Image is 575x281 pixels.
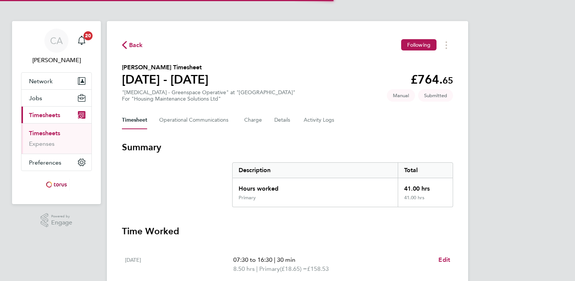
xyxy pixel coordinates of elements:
div: "[MEDICAL_DATA] - Greenspace Operative" at "[GEOGRAPHIC_DATA]" [122,89,295,102]
a: Powered byEngage [41,213,73,228]
div: Hours worked [233,178,398,195]
span: Engage [51,220,72,226]
span: Preferences [29,159,61,166]
button: Charge [244,111,262,129]
h1: [DATE] - [DATE] [122,72,208,87]
span: Jobs [29,95,42,102]
button: Details [274,111,292,129]
span: 07:30 to 16:30 [233,256,272,263]
button: Timesheets Menu [440,39,453,51]
h3: Time Worked [122,225,453,237]
span: Network [29,78,53,85]
span: Edit [438,256,450,263]
span: Timesheets [29,111,60,119]
div: Total [398,163,453,178]
button: Timesheet [122,111,147,129]
a: CA[PERSON_NAME] [21,29,92,65]
button: Back [122,40,143,50]
div: 41.00 hrs [398,178,453,195]
span: Christopher Anders [21,56,92,65]
span: CA [50,36,63,46]
a: Edit [438,255,450,264]
span: 65 [443,75,453,86]
button: Network [21,73,91,89]
span: Back [129,41,143,50]
div: Description [233,163,398,178]
span: 20 [84,31,93,40]
span: This timesheet was manually created. [387,89,415,102]
span: Primary [259,264,280,273]
span: This timesheet is Submitted. [418,89,453,102]
a: Timesheets [29,130,60,137]
span: 30 min [277,256,295,263]
button: Following [401,39,437,50]
a: Expenses [29,140,55,147]
button: Activity Logs [304,111,335,129]
div: For "Housing Maintenance Solutions Ltd" [122,96,295,102]
div: Primary [239,195,256,201]
div: [DATE] [125,255,233,273]
h3: Summary [122,141,453,153]
button: Operational Communications [159,111,232,129]
h2: [PERSON_NAME] Timesheet [122,63,208,72]
div: 41.00 hrs [398,195,453,207]
span: (£18.65) = [280,265,307,272]
span: Powered by [51,213,72,220]
span: £158.53 [307,265,329,272]
span: Following [407,41,430,48]
div: Timesheets [21,123,91,154]
span: | [256,265,258,272]
a: Go to home page [21,179,92,191]
button: Preferences [21,154,91,171]
a: 20 [74,29,89,53]
span: | [274,256,275,263]
span: 8.50 hrs [233,265,255,272]
img: torus-logo-retina.png [43,179,70,191]
div: Summary [232,162,453,207]
nav: Main navigation [12,21,101,204]
button: Jobs [21,90,91,106]
button: Timesheets [21,107,91,123]
app-decimal: £764. [411,72,453,87]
